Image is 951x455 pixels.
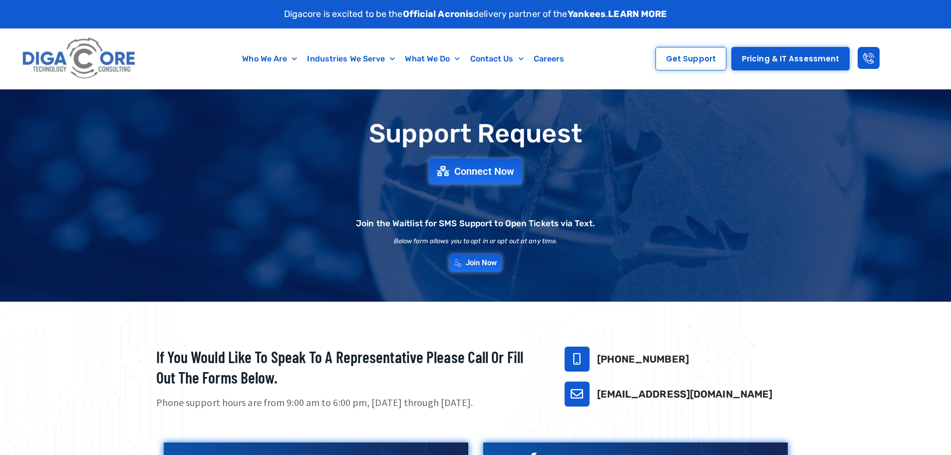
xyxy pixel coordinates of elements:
a: Connect Now [429,158,522,184]
strong: Yankees [568,8,606,19]
a: Contact Us [465,47,529,70]
strong: Official Acronis [403,8,474,19]
span: Pricing & IT Assessment [742,55,839,62]
a: Get Support [655,47,726,70]
nav: Menu [187,47,620,70]
a: Who We Are [237,47,302,70]
a: Pricing & IT Assessment [731,47,850,70]
img: Digacore logo 1 [19,33,139,84]
h2: If you would like to speak to a representative please call or fill out the forms below. [156,347,540,388]
h2: Join the Waitlist for SMS Support to Open Tickets via Text. [356,219,595,228]
p: Phone support hours are from 9:00 am to 6:00 pm, [DATE] through [DATE]. [156,396,540,410]
span: Join Now [466,259,497,267]
a: Join Now [449,254,502,272]
span: Get Support [666,55,716,62]
a: Careers [529,47,570,70]
h1: Support Request [131,119,820,148]
a: What We Do [400,47,465,70]
h2: Below form allows you to opt in or opt out at any time. [394,238,558,244]
a: Industries We Serve [302,47,400,70]
a: [EMAIL_ADDRESS][DOMAIN_NAME] [597,388,773,400]
a: 732-646-5725 [565,347,590,372]
a: support@digacore.com [565,382,590,407]
span: Connect Now [454,166,514,176]
a: LEARN MORE [608,8,667,19]
a: [PHONE_NUMBER] [597,353,689,365]
p: Digacore is excited to be the delivery partner of the . [284,7,667,21]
